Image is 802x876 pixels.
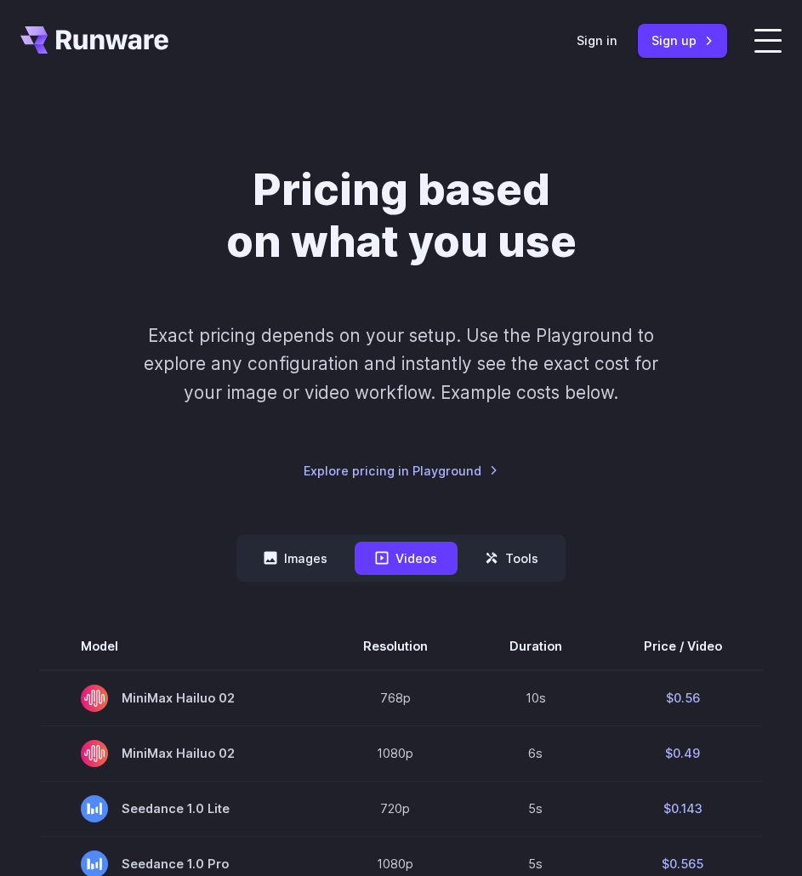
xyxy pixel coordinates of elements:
a: Sign up [638,24,727,57]
a: Sign in [577,31,617,50]
th: Resolution [322,623,469,670]
span: Seedance 1.0 Lite [81,795,282,822]
td: $0.56 [603,670,763,726]
a: Explore pricing in Playground [304,461,498,481]
button: Tools [464,542,559,575]
a: Go to / [20,26,168,54]
button: Images [243,542,348,575]
td: 6s [469,726,603,782]
th: Price / Video [603,623,763,670]
td: 768p [322,670,469,726]
td: 1080p [322,726,469,782]
h1: Pricing based on what you use [97,163,706,267]
th: Duration [469,623,603,670]
td: 720p [322,782,469,837]
span: MiniMax Hailuo 02 [81,740,282,767]
td: 5s [469,782,603,837]
span: MiniMax Hailuo 02 [81,685,282,712]
button: Videos [355,542,458,575]
td: $0.143 [603,782,763,837]
p: Exact pricing depends on your setup. Use the Playground to explore any configuration and instantl... [134,321,668,407]
td: $0.49 [603,726,763,782]
th: Model [40,623,322,670]
td: 10s [469,670,603,726]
